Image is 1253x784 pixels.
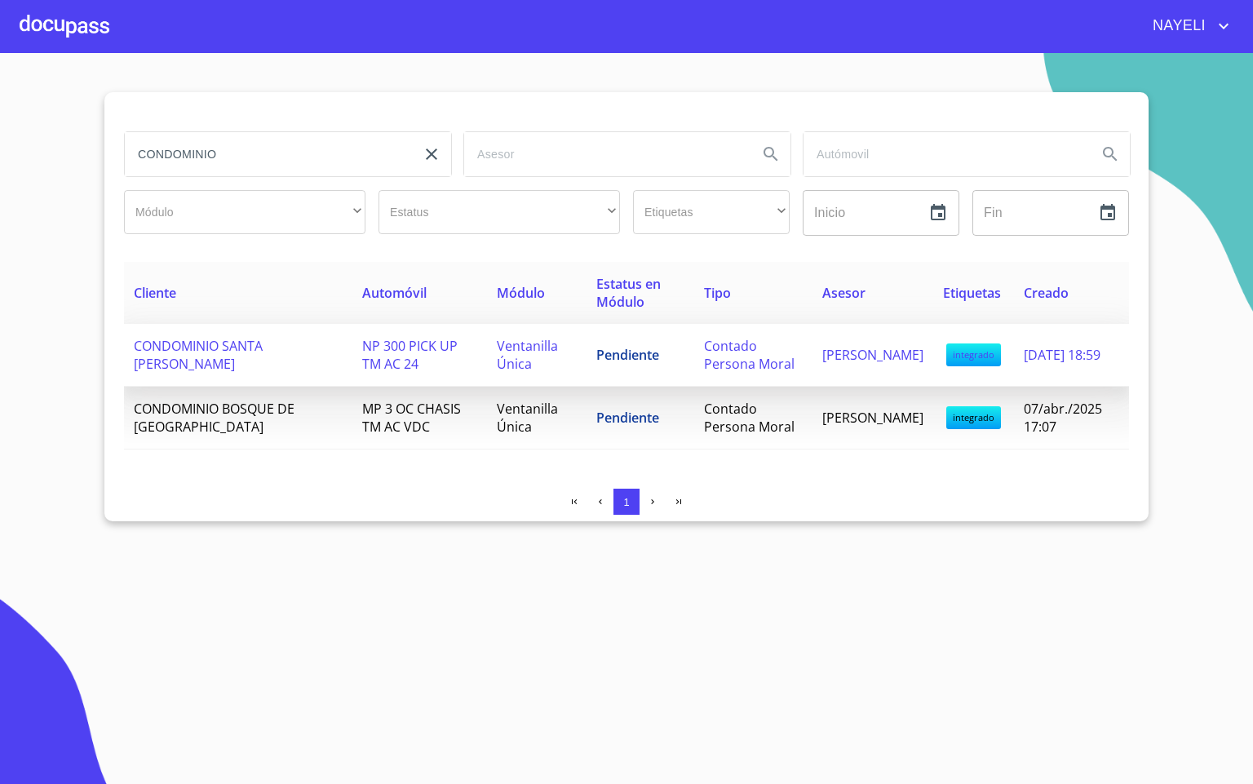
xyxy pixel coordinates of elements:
span: Ventanilla Única [497,337,558,373]
span: CONDOMINIO SANTA [PERSON_NAME] [134,337,263,373]
span: Tipo [704,284,731,302]
div: ​ [379,190,620,234]
span: MP 3 OC CHASIS TM AC VDC [362,400,461,436]
input: search [804,132,1084,176]
span: Módulo [497,284,545,302]
span: Pendiente [596,409,659,427]
span: [PERSON_NAME] [822,346,923,364]
div: ​ [633,190,790,234]
span: Creado [1024,284,1069,302]
span: [PERSON_NAME] [822,409,923,427]
button: 1 [613,489,640,515]
span: Automóvil [362,284,427,302]
span: CONDOMINIO BOSQUE DE [GEOGRAPHIC_DATA] [134,400,294,436]
span: NP 300 PICK UP TM AC 24 [362,337,458,373]
button: clear input [412,135,451,174]
span: Estatus en Módulo [596,275,661,311]
span: [DATE] 18:59 [1024,346,1100,364]
span: NAYELI [1140,13,1214,39]
span: Cliente [134,284,176,302]
span: Pendiente [596,346,659,364]
span: 1 [623,496,629,508]
div: ​ [124,190,365,234]
span: Etiquetas [943,284,1001,302]
span: Asesor [822,284,866,302]
span: Contado Persona Moral [704,337,795,373]
span: Contado Persona Moral [704,400,795,436]
span: integrado [946,406,1001,429]
input: search [125,132,405,176]
button: account of current user [1140,13,1233,39]
input: search [464,132,745,176]
span: Ventanilla Única [497,400,558,436]
span: 07/abr./2025 17:07 [1024,400,1102,436]
span: integrado [946,343,1001,366]
button: Search [1091,135,1130,174]
button: Search [751,135,790,174]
